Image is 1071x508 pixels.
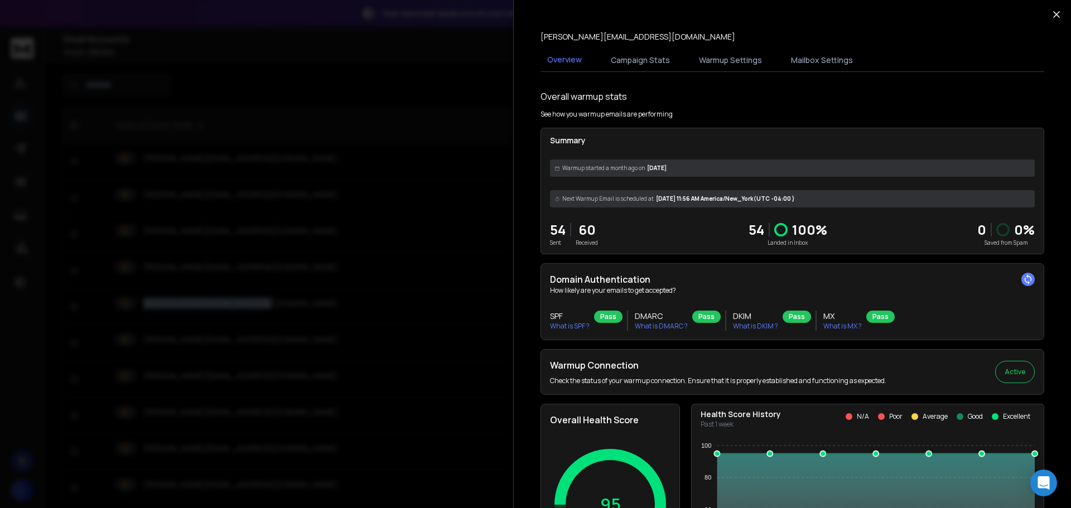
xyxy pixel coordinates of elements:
[977,220,986,239] strong: 0
[995,361,1035,383] button: Active
[550,221,566,239] p: 54
[823,311,862,322] h3: MX
[635,322,688,331] p: What is DMARC ?
[562,195,654,203] span: Next Warmup Email is scheduled at
[784,48,860,72] button: Mailbox Settings
[701,442,711,449] tspan: 100
[692,48,769,72] button: Warmup Settings
[1003,412,1030,421] p: Excellent
[733,322,778,331] p: What is DKIM ?
[923,412,948,421] p: Average
[889,412,903,421] p: Poor
[550,359,886,372] h2: Warmup Connection
[1030,470,1057,496] div: Open Intercom Messenger
[635,311,688,322] h3: DMARC
[550,376,886,385] p: Check the status of your warmup connection. Ensure that it is properly established and functionin...
[733,311,778,322] h3: DKIM
[749,221,764,239] p: 54
[792,221,827,239] p: 100 %
[550,135,1035,146] p: Summary
[550,273,1035,286] h2: Domain Authentication
[550,322,590,331] p: What is SPF ?
[541,31,735,42] p: [PERSON_NAME][EMAIL_ADDRESS][DOMAIN_NAME]
[550,239,566,247] p: Sent
[541,90,627,103] h1: Overall warmup stats
[968,412,983,421] p: Good
[550,413,670,427] h2: Overall Health Score
[783,311,811,323] div: Pass
[866,311,895,323] div: Pass
[692,311,721,323] div: Pass
[749,239,827,247] p: Landed in Inbox
[541,110,673,119] p: See how you warmup emails are performing
[701,409,781,420] p: Health Score History
[550,190,1035,207] div: [DATE] 11:56 AM America/New_York (UTC -04:00 )
[594,311,623,323] div: Pass
[562,164,645,172] span: Warmup started a month ago on
[857,412,869,421] p: N/A
[576,239,598,247] p: Received
[977,239,1035,247] p: Saved from Spam
[550,159,1035,177] div: [DATE]
[1014,221,1035,239] p: 0 %
[550,311,590,322] h3: SPF
[604,48,677,72] button: Campaign Stats
[550,286,1035,295] p: How likely are your emails to get accepted?
[705,474,711,481] tspan: 80
[541,47,588,73] button: Overview
[576,221,598,239] p: 60
[823,322,862,331] p: What is MX ?
[701,420,781,429] p: Past 1 week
